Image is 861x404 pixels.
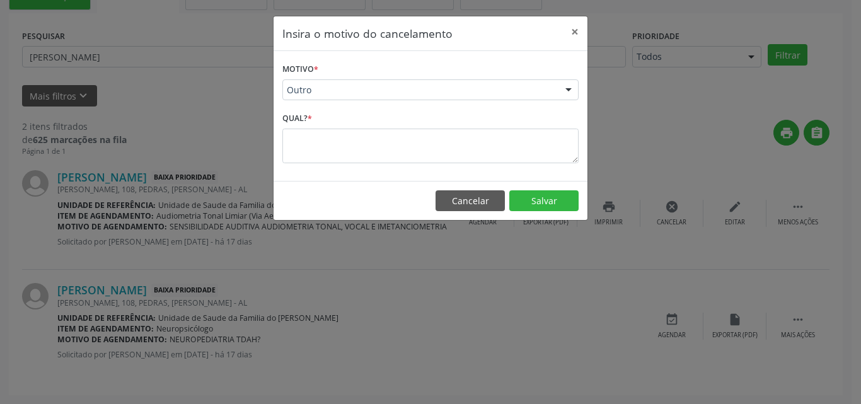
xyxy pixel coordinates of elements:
button: Cancelar [436,190,505,212]
button: Close [562,16,587,47]
label: Motivo [282,60,318,79]
label: Qual? [282,109,312,129]
button: Salvar [509,190,579,212]
h5: Insira o motivo do cancelamento [282,25,453,42]
span: Outro [287,84,553,96]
